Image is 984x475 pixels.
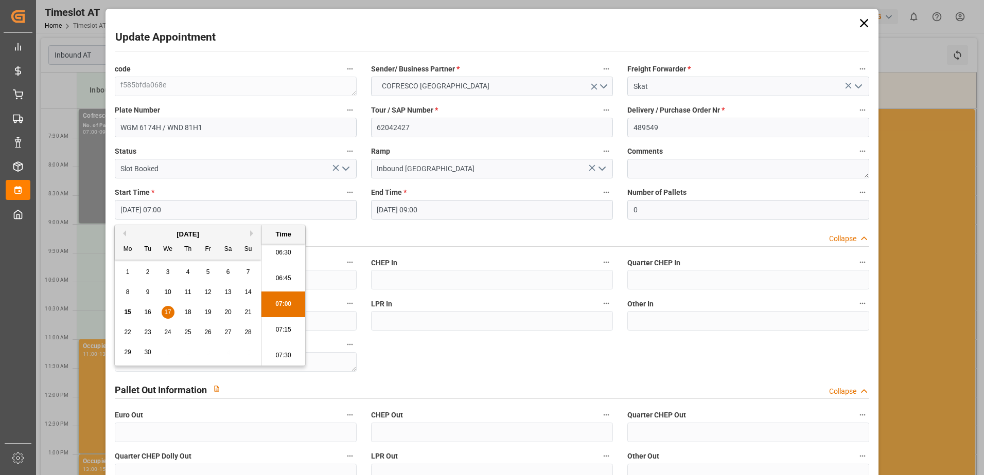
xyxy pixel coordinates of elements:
span: 14 [244,288,251,296]
span: End Time [371,187,407,198]
li: 07:15 [261,317,305,343]
div: Choose Saturday, September 27th, 2025 [222,326,235,339]
li: 06:45 [261,266,305,291]
h2: Pallet Out Information [115,383,207,397]
span: 4 [186,268,190,276]
span: 24 [164,328,171,336]
div: Choose Friday, September 12th, 2025 [202,286,215,299]
div: Choose Tuesday, September 16th, 2025 [142,306,154,319]
span: Euro Out [115,410,143,421]
span: 15 [124,308,131,316]
button: LPR Out [600,449,613,463]
span: LPR In [371,299,392,309]
span: 13 [224,288,231,296]
div: Choose Sunday, September 28th, 2025 [242,326,255,339]
button: Quarter CHEP Out [856,408,869,422]
span: Freight Forwarder [627,64,691,75]
div: Choose Thursday, September 25th, 2025 [182,326,195,339]
div: Choose Monday, September 29th, 2025 [121,346,134,359]
span: 12 [204,288,211,296]
div: Choose Friday, September 5th, 2025 [202,266,215,279]
div: Mo [121,243,134,256]
span: 5 [206,268,210,276]
div: Fr [202,243,215,256]
div: Tu [142,243,154,256]
span: code [115,64,131,75]
span: 6 [226,268,230,276]
button: Status [343,144,357,158]
button: Quarter CHEP In [856,255,869,269]
div: Choose Sunday, September 21st, 2025 [242,306,255,319]
div: Choose Thursday, September 11th, 2025 [182,286,195,299]
div: Choose Sunday, September 7th, 2025 [242,266,255,279]
span: CHEP In [371,258,397,268]
button: open menu [594,161,609,177]
span: Comments [627,146,663,157]
li: 07:00 [261,291,305,317]
span: 18 [184,308,191,316]
div: Choose Monday, September 8th, 2025 [121,286,134,299]
button: Sender/ Business Partner * [600,62,613,76]
div: Choose Friday, September 26th, 2025 [202,326,215,339]
div: Choose Tuesday, September 9th, 2025 [142,286,154,299]
span: 25 [184,328,191,336]
span: Delivery / Purchase Order Nr [627,105,725,116]
div: Collapse [829,386,856,397]
button: Start Time * [343,186,357,199]
span: 11 [184,288,191,296]
span: 2 [146,268,150,276]
span: Start Time [115,187,154,198]
div: Time [264,229,303,240]
span: COFRESCO [GEOGRAPHIC_DATA] [377,81,495,92]
span: 9 [146,288,150,296]
div: month 2025-09 [118,262,258,362]
input: DD.MM.YYYY HH:MM [115,200,357,220]
input: Select Freight Forwarder [627,77,869,96]
span: 7 [247,268,250,276]
button: Delivery / Purchase Order Nr * [856,103,869,117]
div: Choose Tuesday, September 23rd, 2025 [142,326,154,339]
button: Quarter CHEP Dolly Out [343,449,357,463]
span: Quarter CHEP Out [627,410,686,421]
button: open menu [337,161,353,177]
input: Type to search/select [115,159,357,178]
span: 26 [204,328,211,336]
div: Choose Saturday, September 13th, 2025 [222,286,235,299]
button: Euro In [343,255,357,269]
span: 1 [126,268,130,276]
div: Su [242,243,255,256]
span: 30 [144,349,151,356]
button: Comments [856,144,869,158]
button: Freight Forwarder * [856,62,869,76]
button: Plate Number [343,103,357,117]
span: Tour / SAP Number [371,105,438,116]
div: Choose Wednesday, September 10th, 2025 [162,286,174,299]
button: LPR In [600,297,613,310]
span: Quarter CHEP In [627,258,680,268]
button: Total In [343,338,357,351]
div: Choose Wednesday, September 17th, 2025 [162,306,174,319]
span: 29 [124,349,131,356]
button: CHEP Out [600,408,613,422]
div: [DATE] [115,229,261,240]
div: Choose Sunday, September 14th, 2025 [242,286,255,299]
div: Choose Tuesday, September 30th, 2025 [142,346,154,359]
div: Collapse [829,233,856,244]
input: DD.MM.YYYY HH:MM [371,200,613,220]
div: Choose Tuesday, September 2nd, 2025 [142,266,154,279]
div: Th [182,243,195,256]
span: 8 [126,288,130,296]
span: 16 [144,308,151,316]
span: Sender/ Business Partner [371,64,460,75]
button: Ramp [600,144,613,158]
span: 19 [204,308,211,316]
span: LPR Out [371,451,398,462]
span: 10 [164,288,171,296]
button: Next Month [250,230,256,236]
span: Quarter CHEP Dolly Out [115,451,191,462]
button: code [343,62,357,76]
div: Choose Thursday, September 4th, 2025 [182,266,195,279]
div: Choose Thursday, September 18th, 2025 [182,306,195,319]
span: Plate Number [115,105,160,116]
span: Status [115,146,136,157]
